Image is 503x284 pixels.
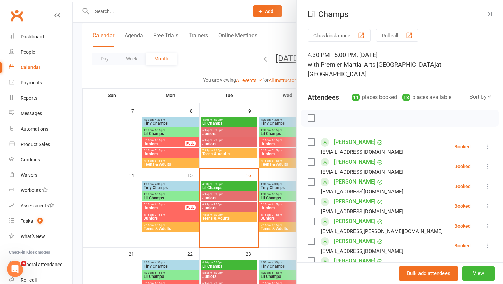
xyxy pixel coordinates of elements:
button: View [462,266,495,281]
div: Booked [454,144,471,149]
div: Roll call [21,277,37,283]
div: Workouts [21,188,41,193]
div: Assessments [21,203,54,208]
div: [EMAIL_ADDRESS][DOMAIN_NAME] [321,148,403,157]
div: [EMAIL_ADDRESS][PERSON_NAME][DOMAIN_NAME] [321,227,443,236]
span: 4 [21,261,26,266]
div: What's New [21,234,45,239]
a: Dashboard [9,29,72,44]
button: Class kiosk mode [308,29,371,42]
a: Product Sales [9,137,72,152]
a: Calendar [9,60,72,75]
span: with Premier Martial Arts [GEOGRAPHIC_DATA] [308,61,436,68]
a: Tasks 9 [9,214,72,229]
div: Booked [454,164,471,169]
div: [EMAIL_ADDRESS][DOMAIN_NAME] [321,187,403,196]
a: What's New [9,229,72,244]
a: People [9,44,72,60]
a: Reports [9,91,72,106]
a: [PERSON_NAME] [334,176,375,187]
div: 13 [402,94,410,101]
div: Booked [454,243,471,248]
div: 11 [352,94,360,101]
div: Gradings [21,157,40,162]
a: Waivers [9,167,72,183]
a: Gradings [9,152,72,167]
div: Booked [454,184,471,189]
a: [PERSON_NAME] [334,236,375,247]
div: [EMAIL_ADDRESS][DOMAIN_NAME] [321,167,403,176]
a: [PERSON_NAME] [334,256,375,267]
a: Clubworx [8,7,25,24]
div: General attendance [21,262,62,267]
div: places booked [352,93,397,102]
div: Dashboard [21,34,44,39]
div: [EMAIL_ADDRESS][DOMAIN_NAME] [321,247,403,256]
button: Bulk add attendees [399,266,458,281]
a: Assessments [9,198,72,214]
a: General attendance kiosk mode [9,257,72,272]
div: Payments [21,80,42,85]
div: [EMAIL_ADDRESS][DOMAIN_NAME] [321,207,403,216]
a: Workouts [9,183,72,198]
div: Messages [21,111,42,116]
div: Calendar [21,65,40,70]
div: People [21,49,35,55]
a: [PERSON_NAME] [334,157,375,167]
div: Reports [21,95,37,101]
a: Messages [9,106,72,121]
div: Booked [454,224,471,228]
div: Tasks [21,218,33,224]
a: [PERSON_NAME] [334,216,375,227]
div: Automations [21,126,48,132]
div: Waivers [21,172,37,178]
div: places available [402,93,451,102]
iframe: Intercom live chat [7,261,23,277]
a: Automations [9,121,72,137]
div: Lil Champs [297,10,503,19]
a: [PERSON_NAME] [334,196,375,207]
div: Booked [454,204,471,208]
a: [PERSON_NAME] [334,137,375,148]
span: 9 [37,218,43,224]
button: Roll call [376,29,418,42]
a: Payments [9,75,72,91]
div: Sort by [469,93,492,102]
div: Attendees [308,93,339,102]
div: 4:30 PM - 5:00 PM, [DATE] [308,50,492,79]
div: Product Sales [21,141,50,147]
